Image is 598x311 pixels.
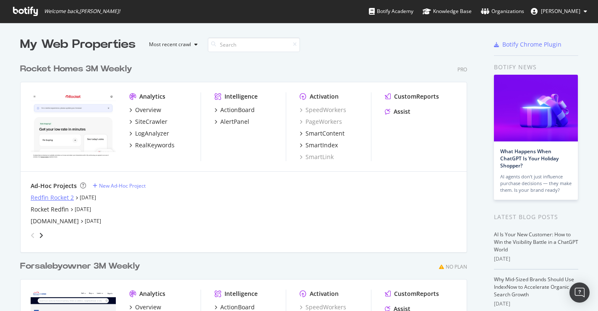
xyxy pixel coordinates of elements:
a: RealKeywords [129,141,175,149]
div: [DATE] [494,255,578,263]
div: Organizations [481,7,524,16]
a: What Happens When ChatGPT Is Your Holiday Shopper? [500,148,559,169]
a: SmartContent [300,129,345,138]
div: angle-left [27,229,38,242]
div: Botify Chrome Plugin [502,40,561,49]
div: My Web Properties [20,36,136,53]
div: Botify Academy [369,7,413,16]
div: Most recent crawl [149,42,191,47]
a: Botify Chrome Plugin [494,40,561,49]
div: Analytics [139,92,165,101]
div: No Plan [446,263,467,270]
a: ActionBoard [214,106,255,114]
div: [DATE] [494,300,578,308]
div: Pro [457,66,467,73]
a: Overview [129,106,161,114]
input: Search [208,37,300,52]
a: Rocket Homes 3M Weekly [20,63,136,75]
div: Intelligence [225,290,258,298]
button: [PERSON_NAME] [524,5,594,18]
div: CustomReports [394,290,439,298]
div: CustomReports [394,92,439,101]
div: New Ad-Hoc Project [99,182,146,189]
div: ActionBoard [220,106,255,114]
a: Forsalebyowner 3M Weekly [20,260,144,272]
a: New Ad-Hoc Project [93,182,146,189]
a: LogAnalyzer [129,129,169,138]
div: Assist [394,107,410,116]
div: AlertPanel [220,118,249,126]
div: Knowledge Base [423,7,472,16]
a: [DOMAIN_NAME] [31,217,79,225]
a: Assist [385,107,410,116]
div: Analytics [139,290,165,298]
img: www.rocket.com [31,92,116,160]
div: Intelligence [225,92,258,101]
a: SpeedWorkers [300,106,346,114]
a: PageWorkers [300,118,342,126]
a: [DATE] [85,217,101,225]
a: Rocket Redfin [31,205,69,214]
a: SiteCrawler [129,118,167,126]
a: CustomReports [385,290,439,298]
div: Rocket Homes 3M Weekly [20,63,132,75]
div: RealKeywords [135,141,175,149]
a: CustomReports [385,92,439,101]
div: Activation [310,290,339,298]
div: Latest Blog Posts [494,212,578,222]
a: AlertPanel [214,118,249,126]
button: Most recent crawl [142,38,201,51]
a: AI Is Your New Customer: How to Win the Visibility Battle in a ChatGPT World [494,231,578,253]
a: [DATE] [75,206,91,213]
div: SmartContent [306,129,345,138]
a: Why Mid-Sized Brands Should Use IndexNow to Accelerate Organic Search Growth [494,276,574,298]
div: Activation [310,92,339,101]
span: Vlajko Knezic [541,8,580,15]
div: AI agents don’t just influence purchase decisions — they make them. Is your brand ready? [500,173,572,193]
span: Welcome back, [PERSON_NAME] ! [44,8,120,15]
div: SiteCrawler [135,118,167,126]
img: What Happens When ChatGPT Is Your Holiday Shopper? [494,75,578,141]
a: [DATE] [80,194,96,201]
a: Redfin Rocket 2 [31,193,74,202]
div: angle-right [38,231,44,240]
div: LogAnalyzer [135,129,169,138]
div: SmartIndex [306,141,338,149]
div: Overview [135,106,161,114]
div: Forsalebyowner 3M Weekly [20,260,140,272]
a: SmartIndex [300,141,338,149]
a: SmartLink [300,153,334,161]
div: Ad-Hoc Projects [31,182,77,190]
div: Botify news [494,63,578,72]
div: Open Intercom Messenger [569,282,590,303]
